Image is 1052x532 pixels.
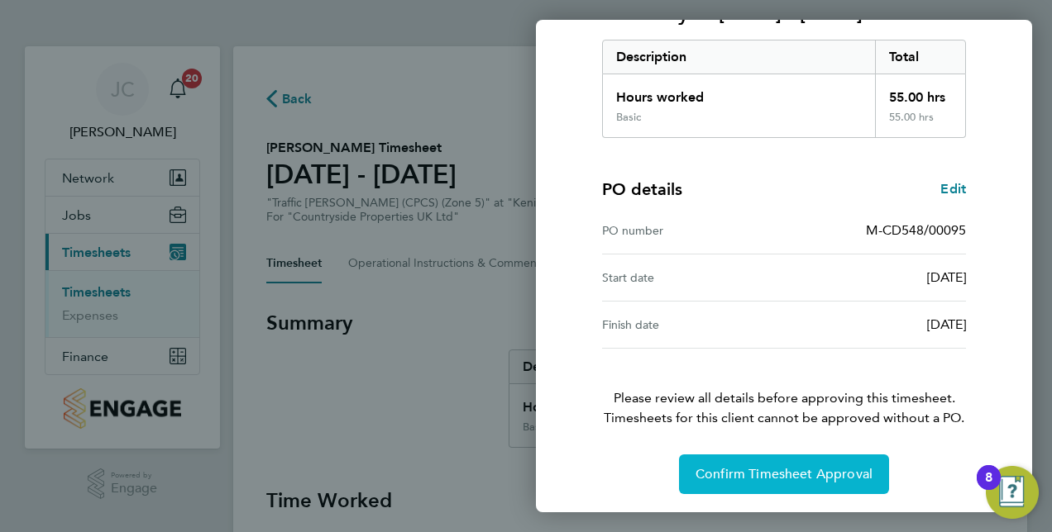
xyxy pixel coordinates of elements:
button: Confirm Timesheet Approval [679,454,889,494]
button: Open Resource Center, 8 new notifications [986,466,1039,519]
div: Basic [616,111,641,124]
span: Timesheets for this client cannot be approved without a PO. [582,408,986,428]
div: Finish date [602,315,784,335]
span: M-CD548/00095 [866,222,966,238]
div: Start date [602,268,784,287]
div: 8 [985,477,992,499]
div: Total [875,40,966,74]
div: [DATE] [784,315,966,335]
div: Hours worked [603,74,875,111]
a: Edit [940,179,966,199]
h4: PO details [602,178,682,201]
p: Please review all details before approving this timesheet. [582,349,986,428]
div: [DATE] [784,268,966,287]
div: 55.00 hrs [875,111,966,137]
span: Confirm Timesheet Approval [696,466,873,482]
div: Description [603,40,875,74]
div: Summary of 18 - 24 Aug 2025 [602,40,966,138]
span: Edit [940,181,966,197]
div: PO number [602,221,784,240]
div: 55.00 hrs [875,74,966,111]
